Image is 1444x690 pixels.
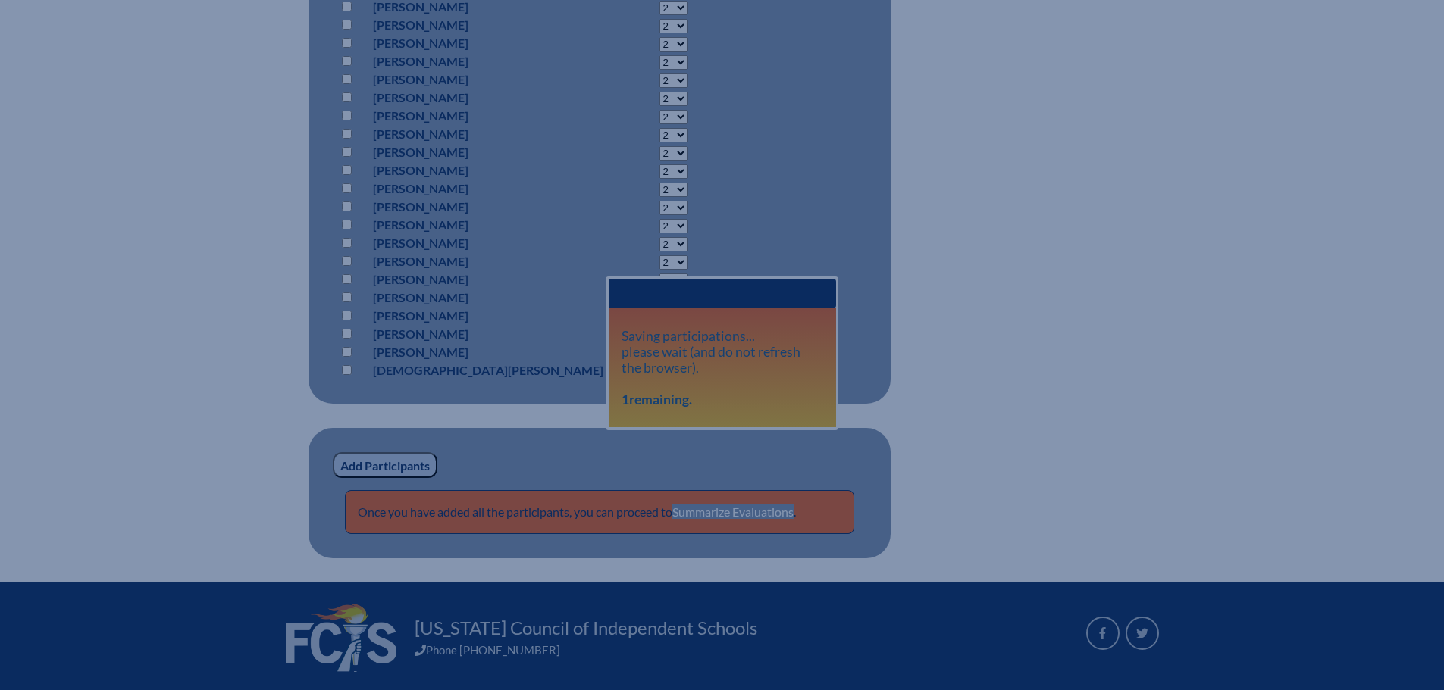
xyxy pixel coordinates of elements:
[373,34,603,52] p: [PERSON_NAME]
[373,252,603,270] p: [PERSON_NAME]
[373,16,603,34] p: [PERSON_NAME]
[373,270,603,289] p: [PERSON_NAME]
[373,180,603,198] p: [PERSON_NAME]
[373,198,603,216] p: [PERSON_NAME]
[373,125,603,143] p: [PERSON_NAME]
[373,234,603,252] p: [PERSON_NAME]
[409,616,763,640] a: [US_STATE] Council of Independent Schools
[333,452,437,478] input: Add Participants
[373,361,603,379] p: [DEMOGRAPHIC_DATA][PERSON_NAME]
[373,52,603,70] p: [PERSON_NAME]
[345,490,854,534] p: Once you have added all the participants, you can proceed to .
[373,307,603,325] p: [PERSON_NAME]
[373,89,603,107] p: [PERSON_NAME]
[373,216,603,234] p: [PERSON_NAME]
[373,107,603,125] p: [PERSON_NAME]
[415,643,1068,657] div: Phone [PHONE_NUMBER]
[373,161,603,180] p: [PERSON_NAME]
[622,392,692,407] b: remaining.
[286,604,396,672] img: FCIS_logo_white
[622,392,629,407] span: 1
[373,343,603,361] p: [PERSON_NAME]
[672,504,794,519] a: Summarize Evaluations
[373,143,603,161] p: [PERSON_NAME]
[373,70,603,89] p: [PERSON_NAME]
[622,328,822,407] p: Saving participations... please wait (and do not refresh the browser).
[373,289,603,307] p: [PERSON_NAME]
[373,325,603,343] p: [PERSON_NAME]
